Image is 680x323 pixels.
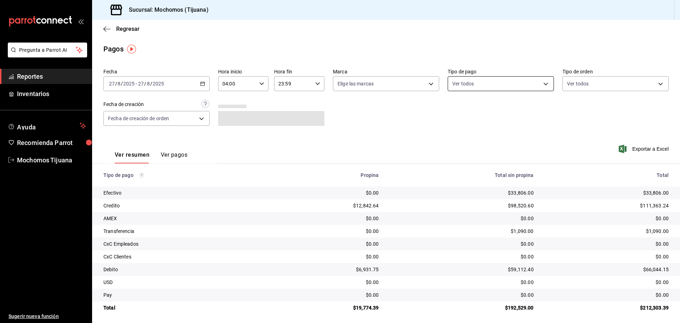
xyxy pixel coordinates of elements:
[103,101,144,108] div: Fecha de creación
[115,81,117,87] span: /
[218,69,268,74] label: Hora inicio
[103,266,265,273] div: Debito
[333,69,439,74] label: Marca
[390,228,533,235] div: $1,090.00
[8,313,86,320] span: Sugerir nueva función
[103,240,265,247] div: CxC Empleados
[17,122,77,130] span: Ayuda
[19,46,76,54] span: Pregunta a Parrot AI
[147,81,150,87] input: --
[390,266,533,273] div: $59,112.40
[103,253,265,260] div: CxC Clientes
[274,69,324,74] label: Hora fin
[17,89,86,99] span: Inventarios
[545,215,669,222] div: $0.00
[139,173,144,178] svg: Los pagos realizados con Pay y otras terminales son montos brutos.
[390,304,533,311] div: $192,529.00
[115,151,149,163] button: Ver resumen
[103,26,140,32] button: Regresar
[161,151,187,163] button: Ver pagos
[390,291,533,299] div: $0.00
[545,202,669,209] div: $111,363.24
[545,279,669,286] div: $0.00
[103,228,265,235] div: Transferencia
[276,228,379,235] div: $0.00
[115,151,187,163] div: navigation tabs
[127,45,136,54] img: Tooltip marker
[276,304,379,311] div: $19,774.39
[150,81,152,87] span: /
[562,69,669,74] label: Tipo de orden
[103,69,210,74] label: Fecha
[390,253,533,260] div: $0.00
[545,266,669,273] div: $66,044.15
[567,80,589,87] span: Ver todos
[136,81,137,87] span: -
[545,253,669,260] div: $0.00
[123,81,135,87] input: ----
[338,80,374,87] span: Elige las marcas
[5,51,87,59] a: Pregunta a Parrot AI
[78,18,84,24] button: open_drawer_menu
[108,115,169,122] span: Fecha de creación de orden
[103,44,124,54] div: Pagos
[138,81,144,87] input: --
[276,240,379,247] div: $0.00
[276,189,379,196] div: $0.00
[390,240,533,247] div: $0.00
[276,291,379,299] div: $0.00
[390,215,533,222] div: $0.00
[121,81,123,87] span: /
[276,202,379,209] div: $12,842.64
[123,6,209,14] h3: Sucursal: Mochomos (Tijuana)
[276,253,379,260] div: $0.00
[103,202,265,209] div: Credito
[17,72,86,81] span: Reportes
[545,291,669,299] div: $0.00
[17,155,86,165] span: Mochomos Tijuana
[276,266,379,273] div: $6,931.75
[152,81,164,87] input: ----
[117,81,121,87] input: --
[276,215,379,222] div: $0.00
[452,80,474,87] span: Ver todos
[103,172,265,178] div: Tipo de pago
[8,43,87,57] button: Pregunta a Parrot AI
[545,189,669,196] div: $33,806.00
[545,304,669,311] div: $212,303.39
[103,215,265,222] div: AMEX
[390,172,533,178] div: Total sin propina
[448,69,554,74] label: Tipo de pago
[103,304,265,311] div: Total
[103,291,265,299] div: Pay
[390,202,533,209] div: $98,520.60
[103,279,265,286] div: USD
[545,228,669,235] div: $1,090.00
[17,138,86,147] span: Recomienda Parrot
[545,240,669,247] div: $0.00
[109,81,115,87] input: --
[116,26,140,32] span: Regresar
[276,279,379,286] div: $0.00
[390,189,533,196] div: $33,806.00
[276,172,379,178] div: Propina
[103,189,265,196] div: Efectivo
[620,145,669,153] button: Exportar a Excel
[390,279,533,286] div: $0.00
[545,172,669,178] div: Total
[144,81,146,87] span: /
